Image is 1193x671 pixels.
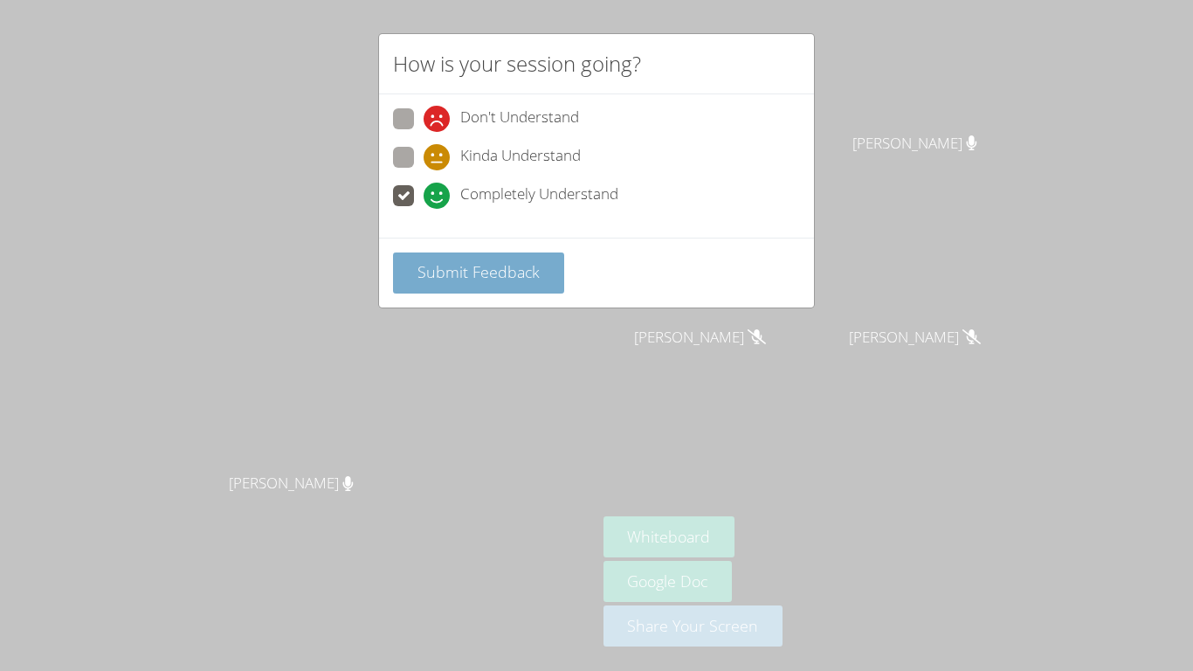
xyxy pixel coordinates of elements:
span: Submit Feedback [417,261,540,282]
span: Kinda Understand [460,144,581,170]
button: Submit Feedback [393,252,564,294]
span: Don't Understand [460,106,579,132]
span: Completely Understand [460,183,618,209]
h2: How is your session going? [393,48,641,80]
